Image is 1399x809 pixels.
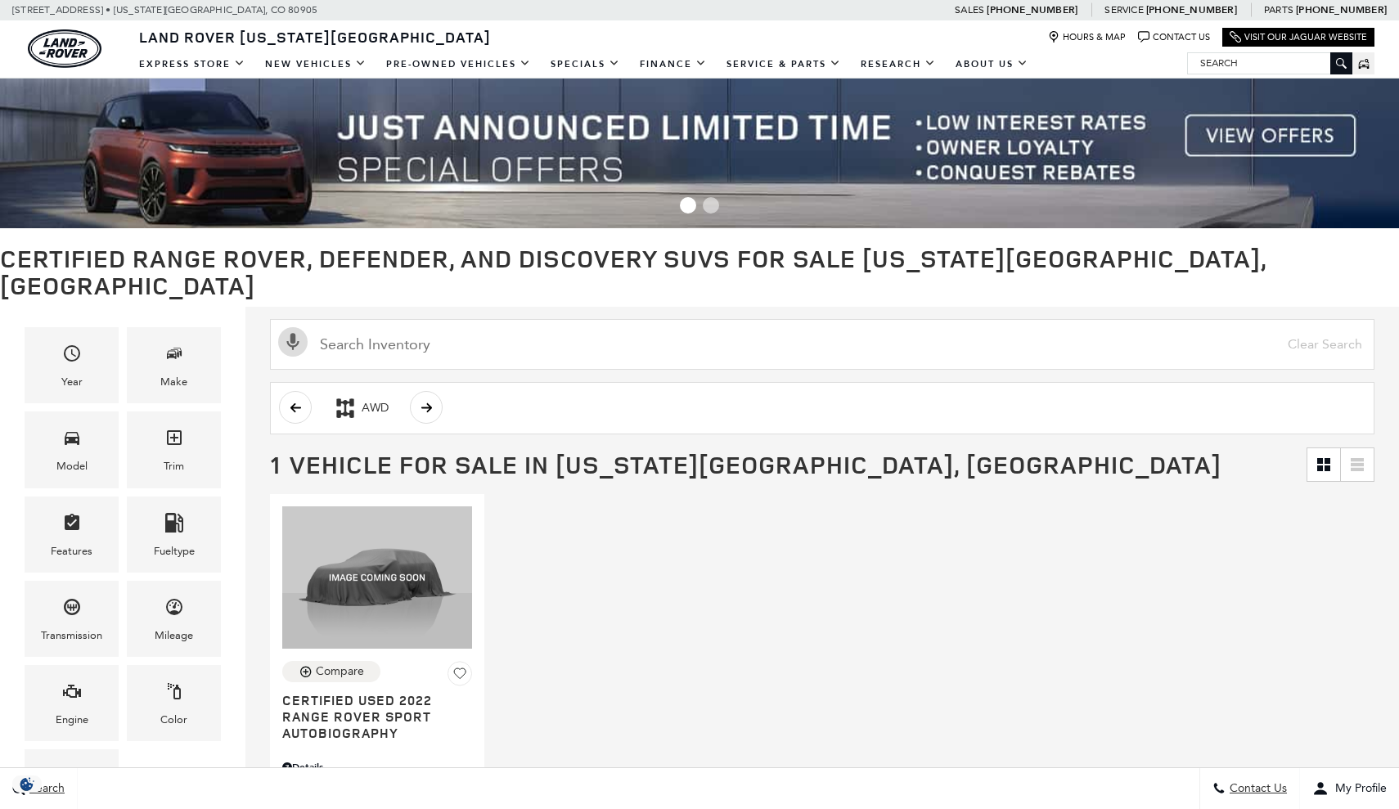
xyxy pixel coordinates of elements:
a: Certified Used 2022Range Rover Sport Autobiography [282,692,472,741]
div: Features [51,542,92,560]
div: MileageMileage [127,581,221,657]
div: FueltypeFueltype [127,497,221,573]
a: Research [851,50,946,79]
span: Service [1104,4,1143,16]
div: Compare [316,664,364,679]
a: land-rover [28,29,101,68]
button: Open user profile menu [1300,768,1399,809]
div: AWD [362,401,389,416]
div: Make [160,373,187,391]
a: Contact Us [1138,31,1210,43]
span: Features [62,509,82,542]
img: Opt-Out Icon [8,775,46,793]
button: Compare Vehicle [282,661,380,682]
div: ModelModel [25,411,119,488]
span: Make [164,339,184,373]
span: Bodystyle [62,762,82,795]
span: 1 Vehicle for Sale in [US_STATE][GEOGRAPHIC_DATA], [GEOGRAPHIC_DATA] [270,447,1221,481]
span: Trim [164,424,184,457]
div: YearYear [25,327,119,403]
a: [PHONE_NUMBER] [987,3,1077,16]
span: Range Rover Sport Autobiography [282,708,460,741]
span: Go to slide 2 [703,197,719,213]
span: Certified Used 2022 [282,692,460,708]
nav: Main Navigation [129,50,1038,79]
input: Search [1188,53,1352,73]
div: Pricing Details - Range Rover Sport Autobiography [282,760,472,775]
button: Save Vehicle [448,661,472,692]
a: Service & Parts [717,50,851,79]
span: Color [164,677,184,711]
button: AWDAWD [324,391,398,425]
a: Pre-Owned Vehicles [376,50,541,79]
div: Year [61,373,83,391]
div: Model [56,457,88,475]
svg: Click to toggle on voice search [278,327,308,357]
span: Mileage [164,593,184,627]
div: TrimTrim [127,411,221,488]
span: Contact Us [1226,782,1287,796]
span: Go to slide 1 [680,197,696,213]
a: Specials [541,50,630,79]
span: Model [62,424,82,457]
div: MakeMake [127,327,221,403]
span: Year [62,339,82,373]
span: Fueltype [164,509,184,542]
div: Fueltype [154,542,195,560]
span: Transmission [62,593,82,627]
div: TransmissionTransmission [25,581,119,657]
section: Click to Open Cookie Consent Modal [8,775,46,793]
span: Land Rover [US_STATE][GEOGRAPHIC_DATA] [139,27,491,47]
input: Search Inventory [270,319,1374,370]
a: Hours & Map [1048,31,1126,43]
a: About Us [946,50,1038,79]
a: New Vehicles [255,50,376,79]
span: Sales [955,4,984,16]
div: Engine [56,711,88,729]
span: My Profile [1329,782,1387,796]
div: Color [160,711,187,729]
div: EngineEngine [25,665,119,741]
a: Visit Our Jaguar Website [1230,31,1367,43]
img: 2022 LAND ROVER Range Rover Sport Autobiography [282,506,472,649]
span: Parts [1264,4,1293,16]
span: Engine [62,677,82,711]
button: scroll right [410,391,443,424]
div: ColorColor [127,665,221,741]
img: Land Rover [28,29,101,68]
div: AWD [333,396,358,420]
a: Land Rover [US_STATE][GEOGRAPHIC_DATA] [129,27,501,47]
a: [PHONE_NUMBER] [1296,3,1387,16]
div: Mileage [155,627,193,645]
div: FeaturesFeatures [25,497,119,573]
a: [STREET_ADDRESS] • [US_STATE][GEOGRAPHIC_DATA], CO 80905 [12,4,317,16]
button: scroll left [279,391,312,424]
a: Finance [630,50,717,79]
div: Transmission [41,627,102,645]
a: [PHONE_NUMBER] [1146,3,1237,16]
div: Trim [164,457,184,475]
a: EXPRESS STORE [129,50,255,79]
